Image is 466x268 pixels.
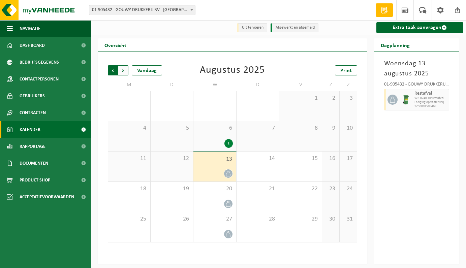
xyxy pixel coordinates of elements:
span: 18 [112,185,147,193]
td: W [193,79,236,91]
span: 4 [112,125,147,132]
span: 8 [283,125,318,132]
td: D [237,79,279,91]
span: Navigatie [20,20,40,37]
h2: Dagplanning [374,38,416,52]
li: Afgewerkt en afgemeld [271,23,318,32]
span: 20 [197,185,232,193]
h2: Overzicht [98,38,133,52]
img: WB-0240-HPE-GN-01 [401,95,411,105]
div: 01-905432 - GOUWY DRUKKERIJ BV - [GEOGRAPHIC_DATA] [384,82,449,89]
td: M [108,79,151,91]
span: 14 [240,155,276,162]
span: Volgende [118,65,128,75]
span: Product Shop [20,172,50,189]
span: 12 [154,155,190,162]
div: Vandaag [132,65,162,75]
a: Extra taak aanvragen [376,22,463,33]
span: 3 [343,95,353,102]
span: Print [340,68,352,73]
div: 1 [224,139,233,148]
div: Augustus 2025 [200,65,265,75]
span: T250001505469 [414,104,447,108]
span: 1 [283,95,318,102]
span: 15 [283,155,318,162]
td: V [279,79,322,91]
td: Z [322,79,340,91]
span: 23 [325,185,336,193]
span: 5 [154,125,190,132]
span: 01-905432 - GOUWY DRUKKERIJ BV - OOSTENDE [89,5,195,15]
span: 29 [283,215,318,223]
span: 19 [154,185,190,193]
span: Contactpersonen [20,71,59,88]
span: 9 [325,125,336,132]
span: 16 [325,155,336,162]
span: 31 [343,215,353,223]
span: 2 [325,95,336,102]
span: 22 [283,185,318,193]
span: 7 [240,125,276,132]
span: Documenten [20,155,48,172]
a: Print [335,65,357,75]
span: 26 [154,215,190,223]
span: 01-905432 - GOUWY DRUKKERIJ BV - OOSTENDE [89,5,195,15]
span: 21 [240,185,276,193]
span: Bedrijfsgegevens [20,54,59,71]
span: 24 [343,185,353,193]
span: Gebruikers [20,88,45,104]
span: 17 [343,155,353,162]
span: 6 [197,125,232,132]
td: Z [340,79,357,91]
span: 28 [240,215,276,223]
li: Uit te voeren [237,23,267,32]
span: 13 [197,156,232,163]
span: WB-0240-HP restafval [414,96,447,100]
span: 25 [112,215,147,223]
span: 27 [197,215,232,223]
span: Dashboard [20,37,45,54]
span: Acceptatievoorwaarden [20,189,74,205]
span: Kalender [20,121,40,138]
td: D [151,79,193,91]
span: Contracten [20,104,46,121]
span: Rapportage [20,138,45,155]
span: Lediging op vaste frequentie [414,100,447,104]
span: 30 [325,215,336,223]
span: 11 [112,155,147,162]
span: Vorige [108,65,118,75]
span: 10 [343,125,353,132]
span: Restafval [414,91,447,96]
h3: Woensdag 13 augustus 2025 [384,59,449,79]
